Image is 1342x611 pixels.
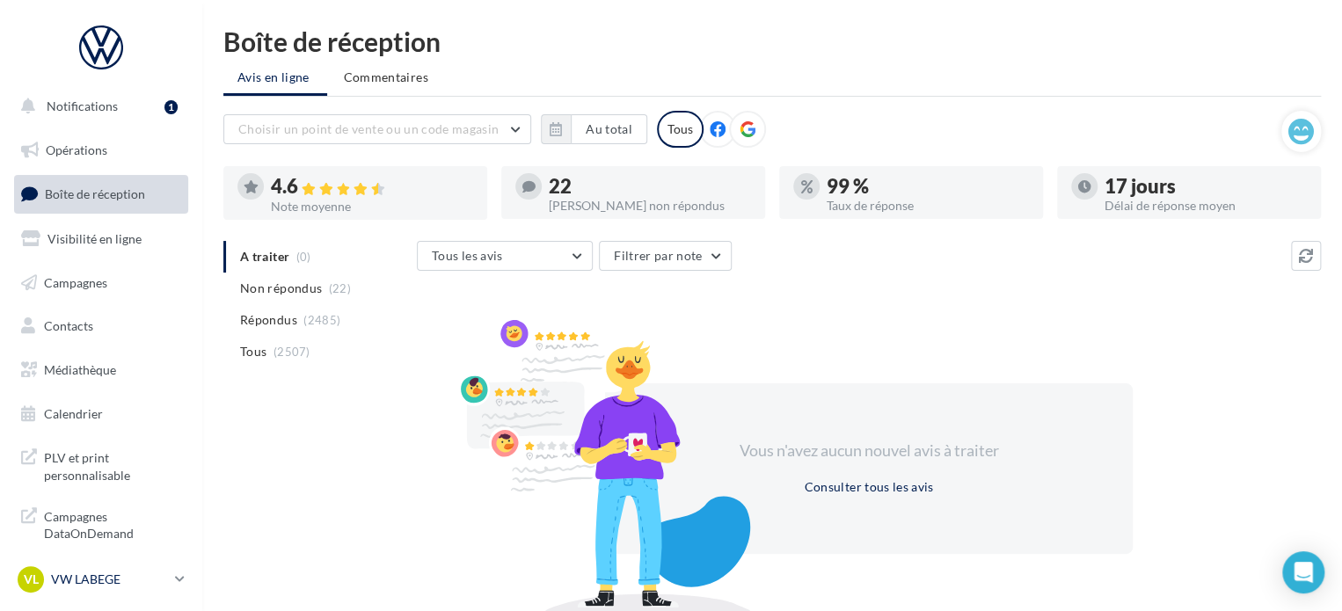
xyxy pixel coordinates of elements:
span: Non répondus [240,280,322,297]
div: 99 % [827,177,1029,196]
div: Tous [657,111,704,148]
div: Taux de réponse [827,200,1029,212]
span: Répondus [240,311,297,329]
div: 22 [549,177,751,196]
button: Notifications 1 [11,88,185,125]
span: Visibilité en ligne [47,231,142,246]
button: Au total [541,114,647,144]
button: Filtrer par note [599,241,732,271]
div: Open Intercom Messenger [1282,551,1324,593]
span: Contacts [44,318,93,333]
div: [PERSON_NAME] non répondus [549,200,751,212]
div: Note moyenne [271,200,473,213]
div: Vous n'avez aucun nouvel avis à traiter [718,440,1020,462]
button: Consulter tous les avis [797,476,940,498]
div: 17 jours [1105,177,1307,196]
span: Tous [240,343,266,360]
a: Boîte de réception [11,175,192,213]
div: Boîte de réception [223,28,1321,55]
span: Calendrier [44,406,103,421]
span: Notifications [47,98,118,113]
span: (22) [329,281,351,295]
a: Visibilité en ligne [11,221,192,258]
a: Médiathèque [11,352,192,389]
div: 1 [164,100,178,114]
a: Campagnes [11,265,192,302]
span: Campagnes [44,274,107,289]
a: Campagnes DataOnDemand [11,498,192,549]
span: PLV et print personnalisable [44,446,181,484]
button: Tous les avis [417,241,593,271]
span: VL [24,571,39,588]
span: Boîte de réception [45,186,145,201]
button: Au total [571,114,647,144]
div: 4.6 [271,177,473,197]
span: Médiathèque [44,362,116,377]
span: (2485) [303,313,340,327]
span: (2507) [274,345,310,359]
div: Délai de réponse moyen [1105,200,1307,212]
span: Tous les avis [432,248,503,263]
span: Campagnes DataOnDemand [44,505,181,542]
span: Opérations [46,142,107,157]
a: Contacts [11,308,192,345]
span: Commentaires [344,69,428,86]
a: PLV et print personnalisable [11,439,192,491]
a: Opérations [11,132,192,169]
button: Choisir un point de vente ou un code magasin [223,114,531,144]
span: Choisir un point de vente ou un code magasin [238,121,499,136]
p: VW LABEGE [51,571,168,588]
a: Calendrier [11,396,192,433]
a: VL VW LABEGE [14,563,188,596]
